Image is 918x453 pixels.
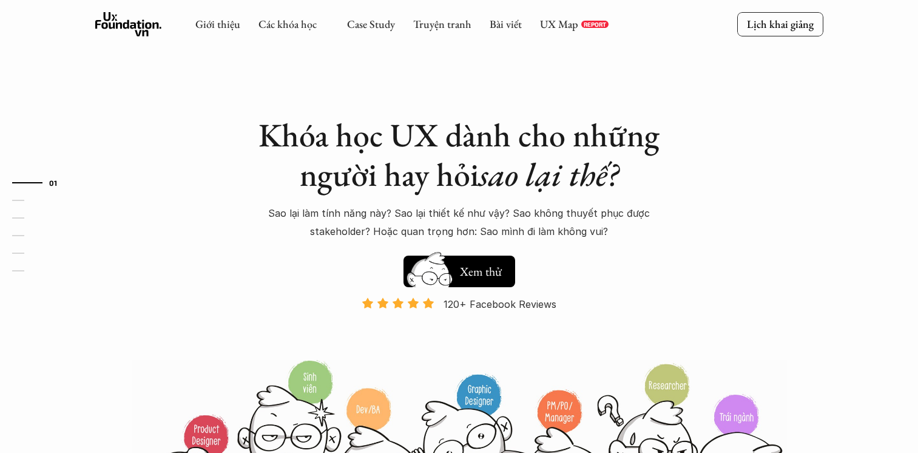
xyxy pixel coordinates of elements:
[540,17,578,31] a: UX Map
[403,250,515,287] a: Xem thử
[247,115,672,194] h1: Khóa học UX dành cho những người hay hỏi
[490,17,522,31] a: Bài viết
[458,263,503,280] h5: Xem thử
[247,204,672,241] p: Sao lại làm tính năng này? Sao lại thiết kế như vậy? Sao không thuyết phục được stakeholder? Hoặc...
[584,21,606,28] p: REPORT
[413,17,471,31] a: Truyện tranh
[444,295,556,313] p: 120+ Facebook Reviews
[195,17,240,31] a: Giới thiệu
[49,178,58,186] strong: 01
[347,17,395,31] a: Case Study
[747,17,814,31] p: Lịch khai giảng
[351,297,567,358] a: 120+ Facebook Reviews
[258,17,317,31] a: Các khóa học
[479,153,618,196] em: sao lại thế?
[737,12,823,36] a: Lịch khai giảng
[12,175,70,190] a: 01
